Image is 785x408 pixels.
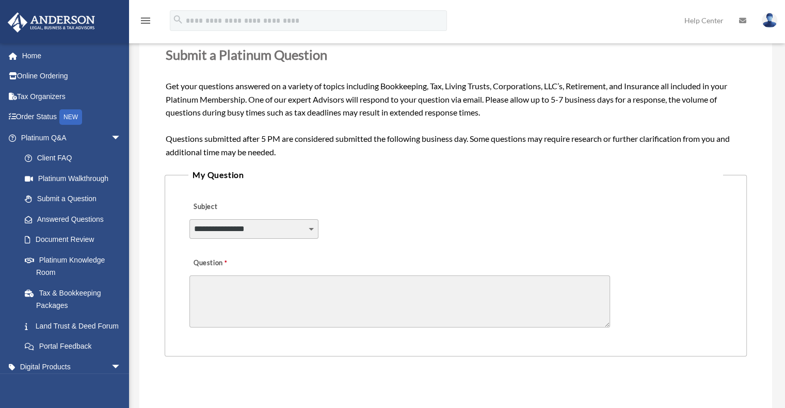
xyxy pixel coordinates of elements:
span: arrow_drop_down [111,127,132,149]
span: Submit a Platinum Question [166,47,327,62]
i: menu [139,14,152,27]
a: Tax Organizers [7,86,137,107]
img: Anderson Advisors Platinum Portal [5,12,98,32]
a: Online Ordering [7,66,137,87]
a: Submit a Question [14,189,132,209]
a: Portal Feedback [14,336,137,357]
a: menu [139,18,152,27]
a: Tax & Bookkeeping Packages [14,283,137,316]
a: Order StatusNEW [7,107,137,128]
div: NEW [59,109,82,125]
a: Platinum Q&Aarrow_drop_down [7,127,137,148]
legend: My Question [188,168,723,182]
a: Land Trust & Deed Forum [14,316,137,336]
a: Answered Questions [14,209,137,230]
span: arrow_drop_down [111,356,132,378]
label: Question [189,256,269,271]
i: search [172,14,184,25]
a: Platinum Knowledge Room [14,250,137,283]
a: Home [7,45,137,66]
a: Client FAQ [14,148,137,169]
img: User Pic [762,13,777,28]
label: Subject [189,200,287,215]
a: Digital Productsarrow_drop_down [7,356,137,377]
a: Document Review [14,230,137,250]
a: Platinum Walkthrough [14,168,137,189]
